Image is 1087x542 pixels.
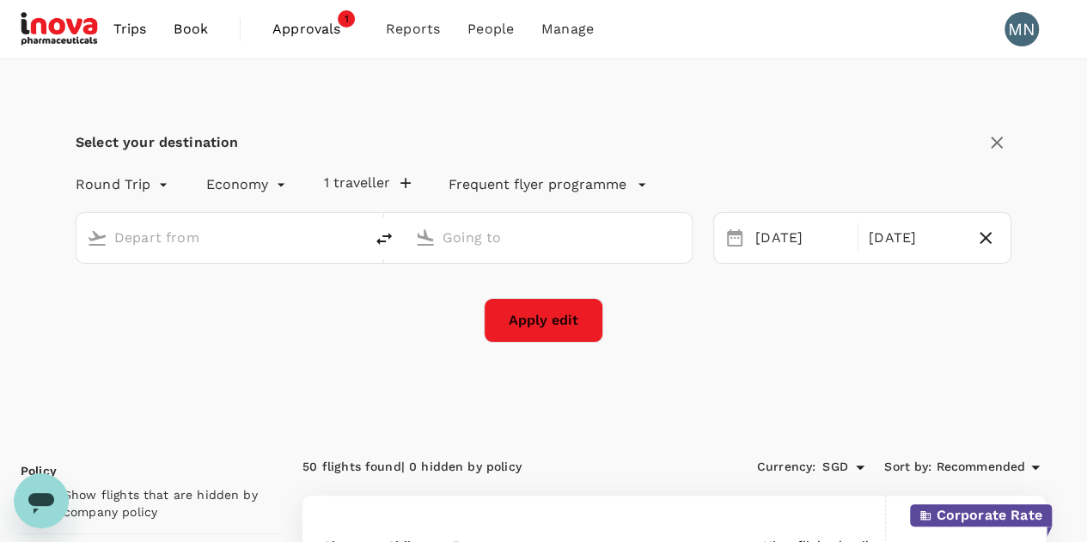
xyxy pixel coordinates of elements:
button: Open [680,235,683,239]
span: Sort by : [884,458,931,477]
p: Corporate Rate [936,505,1041,526]
span: Reports [386,19,440,40]
p: Frequent flyer programme [449,174,626,195]
p: Policy [21,462,36,479]
span: People [467,19,514,40]
div: MN [1005,12,1039,46]
span: Approvals [272,19,358,40]
div: Round Trip [76,171,172,198]
button: Frequent flyer programme [449,174,647,195]
span: Currency : [757,458,815,477]
div: 50 flights found | 0 hidden by policy [302,458,674,477]
button: Open [848,455,872,479]
span: Manage [541,19,594,40]
span: Book [174,19,208,40]
input: Depart from [114,224,327,251]
input: Going to [443,224,656,251]
button: Apply edit [484,298,603,343]
div: Economy [206,171,290,198]
button: 1 traveller [324,174,411,192]
img: iNova Pharmaceuticals [21,10,100,48]
p: Show flights that are hidden by company policy [64,486,271,521]
button: Open [351,235,355,239]
span: 1 [338,10,355,27]
span: Trips [113,19,147,40]
span: Recommended [936,458,1025,477]
iframe: Button to launch messaging window [14,473,69,528]
div: [DATE] [748,222,854,255]
div: Select your destination [76,131,238,155]
div: [DATE] [862,222,968,255]
button: delete [363,218,405,259]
